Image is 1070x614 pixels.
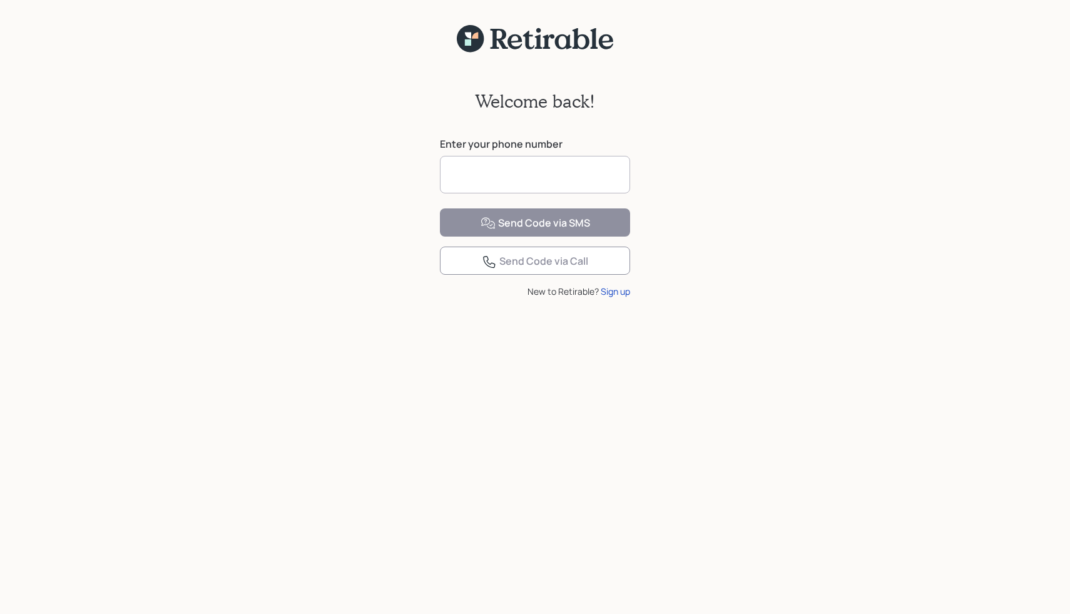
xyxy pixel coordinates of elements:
[481,216,590,231] div: Send Code via SMS
[482,254,588,269] div: Send Code via Call
[440,285,630,298] div: New to Retirable?
[440,208,630,237] button: Send Code via SMS
[475,91,595,112] h2: Welcome back!
[440,247,630,275] button: Send Code via Call
[440,137,630,151] label: Enter your phone number
[601,285,630,298] div: Sign up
